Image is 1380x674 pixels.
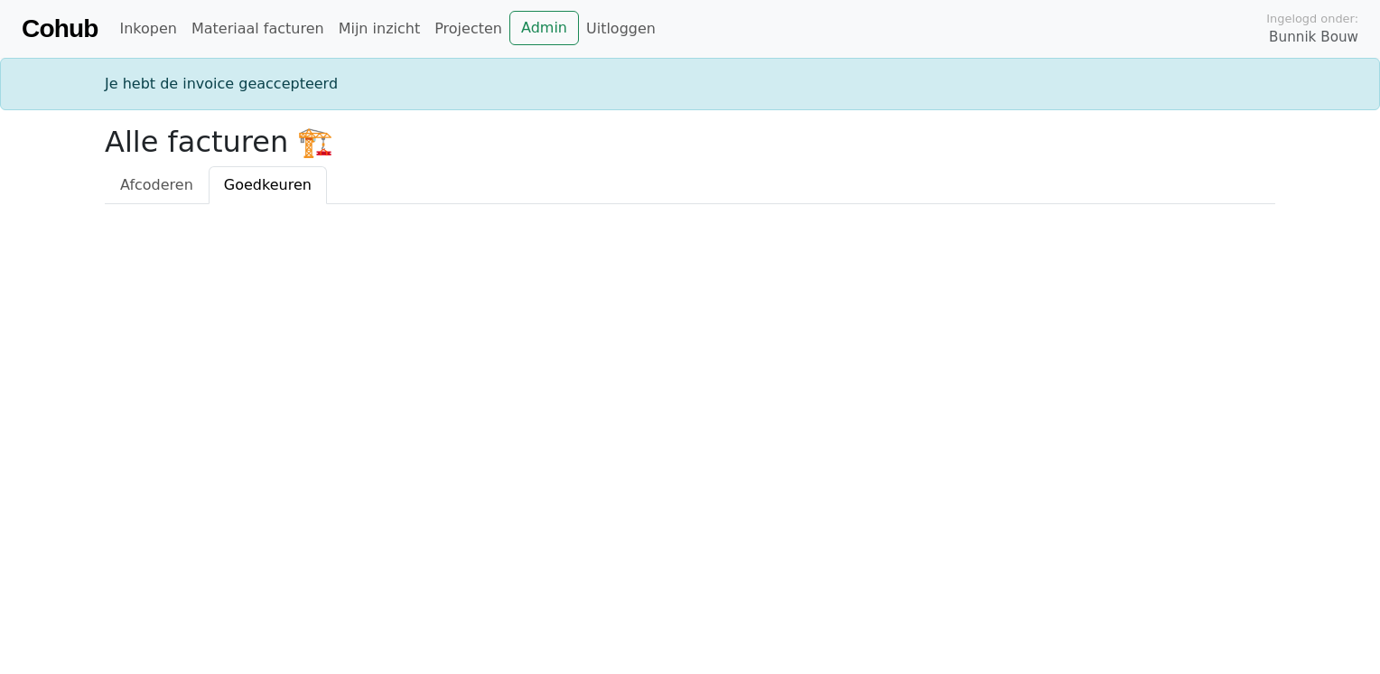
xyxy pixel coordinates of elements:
[22,7,98,51] a: Cohub
[184,11,331,47] a: Materiaal facturen
[112,11,183,47] a: Inkopen
[105,125,1275,159] h2: Alle facturen 🏗️
[209,166,327,204] a: Goedkeuren
[579,11,663,47] a: Uitloggen
[509,11,579,45] a: Admin
[105,166,209,204] a: Afcoderen
[94,73,1286,95] div: Je hebt de invoice geaccepteerd
[427,11,509,47] a: Projecten
[224,176,312,193] span: Goedkeuren
[120,176,193,193] span: Afcoderen
[1266,10,1358,27] span: Ingelogd onder:
[1269,27,1358,48] span: Bunnik Bouw
[331,11,428,47] a: Mijn inzicht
